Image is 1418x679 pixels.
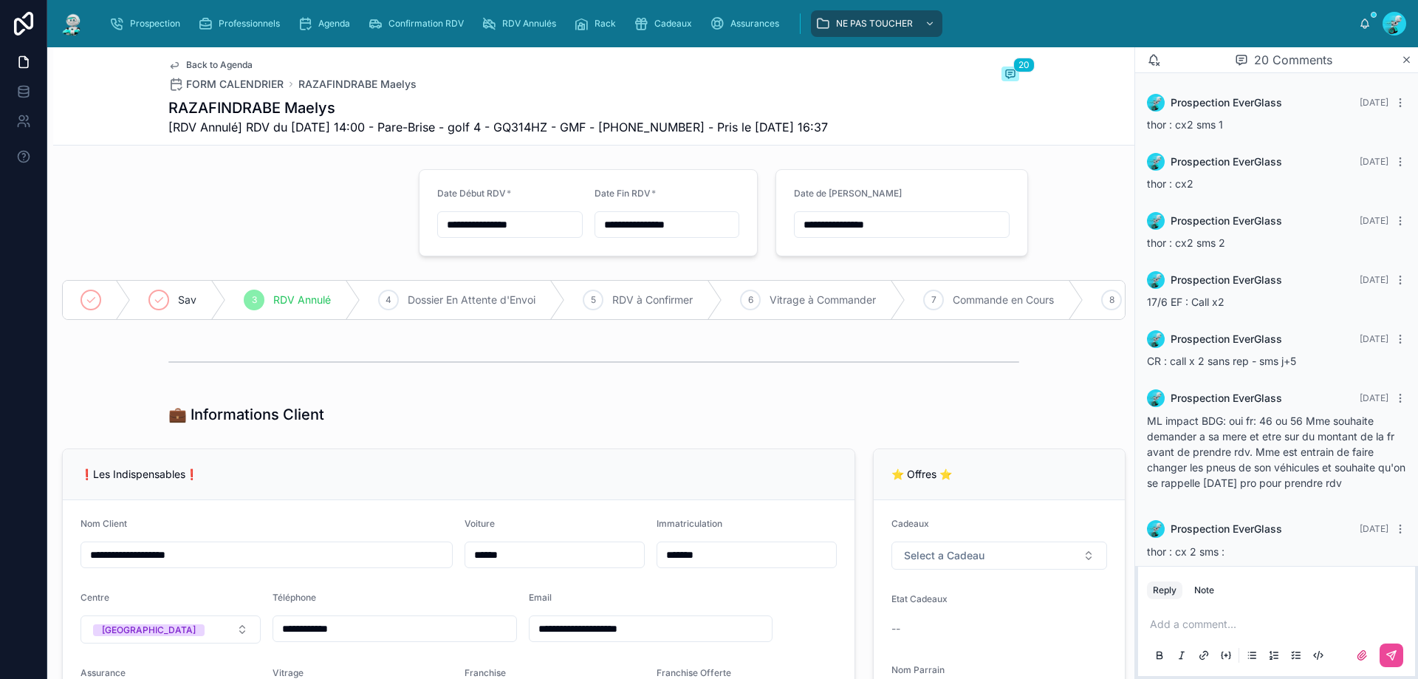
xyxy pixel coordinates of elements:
div: [GEOGRAPHIC_DATA] [102,624,196,636]
span: RDV à Confirmer [612,293,693,307]
span: Nom Client [81,518,127,529]
span: Prospection EverGlass [1171,154,1282,169]
span: thor : cx2 [1147,177,1193,190]
a: Prospection [105,10,191,37]
a: Agenda [293,10,360,37]
span: Prospection EverGlass [1171,273,1282,287]
span: ❗Les Indispensables❗ [81,468,198,480]
span: 4 [386,294,391,306]
a: Rack [569,10,626,37]
span: [DATE] [1360,156,1388,167]
span: 6 [748,294,753,306]
a: Cadeaux [629,10,702,37]
span: Franchise Offerte [657,667,731,678]
a: RDV Annulés [477,10,566,37]
span: [DATE] [1360,523,1388,534]
span: Rack [595,18,616,30]
span: thor : cx2 sms 1 [1147,118,1223,131]
div: scrollable content [97,7,1359,40]
span: RDV Annulés [502,18,556,30]
span: Centre [81,592,109,603]
span: Sav [178,293,196,307]
h1: RAZAFINDRABE Maelys [168,98,828,118]
span: Date Début RDV [437,188,506,199]
span: Prospection [130,18,180,30]
span: -- [891,621,900,636]
span: Etat Cadeaux [891,593,948,604]
a: RAZAFINDRABE Maelys [298,77,417,92]
span: Prospection EverGlass [1171,214,1282,228]
img: App logo [59,12,86,35]
button: Select Button [891,542,1107,570]
span: Immatriculation [657,518,722,529]
p: ML impact BDG: oui fr: 46 ou 56 Mme souhaite demander a sa mere et etre sur du montant de la fr a... [1147,413,1406,491]
span: Professionnels [219,18,280,30]
span: Confirmation RDV [388,18,464,30]
span: [DATE] [1360,333,1388,344]
span: Date Fin RDV [595,188,651,199]
span: Back to Agenda [186,59,253,71]
a: NE PAS TOUCHER [811,10,942,37]
span: Prospection EverGlass [1171,391,1282,406]
span: Assurances [730,18,779,30]
span: 20 Comments [1254,51,1332,69]
span: 7 [931,294,936,306]
a: Professionnels [193,10,290,37]
span: [DATE] [1360,215,1388,226]
span: Nom Parrain [891,664,945,675]
span: ⭐ Offres ⭐ [891,468,952,480]
span: CR : call x 2 sans rep - sms j+5 [1147,355,1296,367]
span: Voiture [465,518,495,529]
span: Cadeaux [654,18,692,30]
span: 5 [591,294,596,306]
span: Prospection EverGlass [1171,95,1282,110]
a: Assurances [705,10,790,37]
span: Assurance [81,667,126,678]
span: [RDV Annulé] RDV du [DATE] 14:00 - Pare-Brise - golf 4 - GQ314HZ - GMF - [PHONE_NUMBER] - Pris le... [168,118,828,136]
span: RDV Annulé [273,293,331,307]
span: Téléphone [273,592,316,603]
span: thor : cx2 sms 2 [1147,236,1225,249]
span: Dossier En Attente d'Envoi [408,293,535,307]
span: [DATE] [1360,97,1388,108]
a: Confirmation RDV [363,10,474,37]
span: 17/6 EF : Call x2 [1147,296,1225,308]
div: Note [1194,584,1214,596]
span: NE PAS TOUCHER [836,18,913,30]
button: 20 [1001,66,1019,84]
span: [DATE] [1360,392,1388,403]
button: Note [1188,581,1220,599]
span: Cadeaux [891,518,929,529]
span: 3 [252,294,257,306]
p: thor : cx 2 sms : [1147,544,1406,559]
span: 8 [1109,294,1114,306]
span: Prospection EverGlass [1171,522,1282,536]
span: Vitrage à Commander [770,293,876,307]
span: Date de [PERSON_NAME] [794,188,902,199]
h1: 💼 Informations Client [168,404,324,425]
span: Email [529,592,552,603]
a: Back to Agenda [168,59,253,71]
a: FORM CALENDRIER [168,77,284,92]
span: Agenda [318,18,350,30]
span: Franchise [465,667,506,678]
span: FORM CALENDRIER [186,77,284,92]
span: Prospection EverGlass [1171,332,1282,347]
button: Select Button [81,615,261,644]
span: Vitrage [273,667,304,678]
span: Select a Cadeau [904,548,984,563]
span: Commande en Cours [953,293,1054,307]
span: 20 [1013,58,1035,72]
button: Reply [1147,581,1182,599]
span: [DATE] [1360,274,1388,285]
